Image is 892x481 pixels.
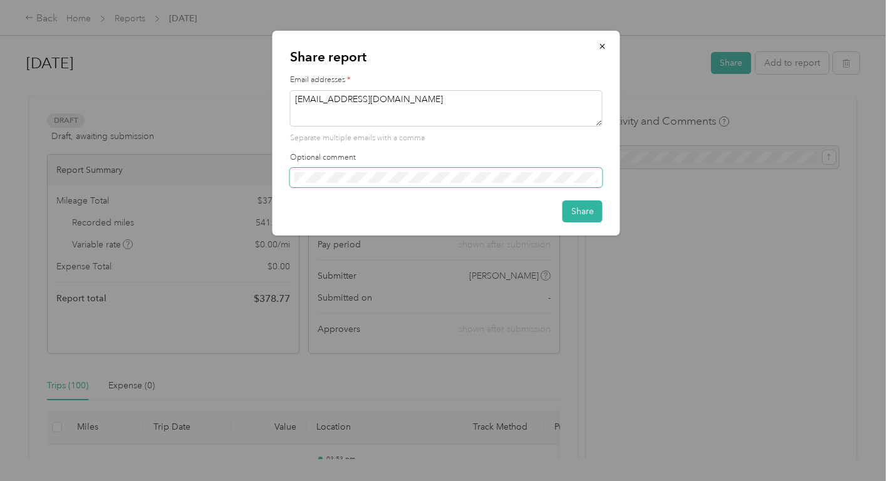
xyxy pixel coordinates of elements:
[822,411,892,481] iframe: Everlance-gr Chat Button Frame
[290,90,603,127] textarea: [EMAIL_ADDRESS][DOMAIN_NAME]
[563,200,603,222] button: Share
[290,48,603,66] p: Share report
[290,152,603,163] label: Optional comment
[290,75,603,86] label: Email addresses
[290,133,603,144] p: Separate multiple emails with a comma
